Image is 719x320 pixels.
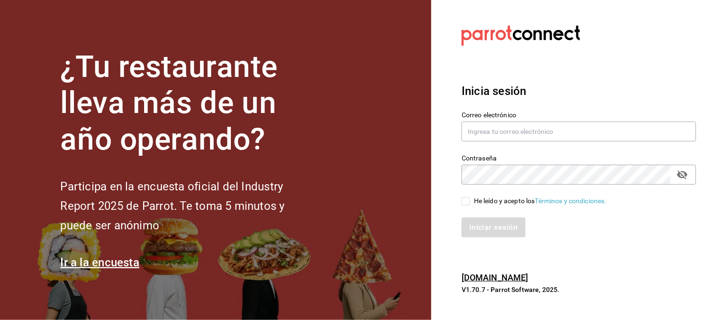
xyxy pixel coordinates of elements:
label: Correo electrónico [462,112,696,118]
p: V1.70.7 - Parrot Software, 2025. [462,285,696,294]
a: Ir a la encuesta [60,256,139,269]
div: He leído y acepto los [474,196,607,206]
input: Ingresa tu correo electrónico [462,122,696,141]
a: [DOMAIN_NAME] [462,273,528,282]
button: passwordField [674,167,691,183]
h1: ¿Tu restaurante lleva más de un año operando? [60,49,316,158]
label: Contraseña [462,155,696,161]
h3: Inicia sesión [462,83,696,100]
h2: Participa en la encuesta oficial del Industry Report 2025 de Parrot. Te toma 5 minutos y puede se... [60,177,316,235]
a: Términos y condiciones. [535,197,607,205]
